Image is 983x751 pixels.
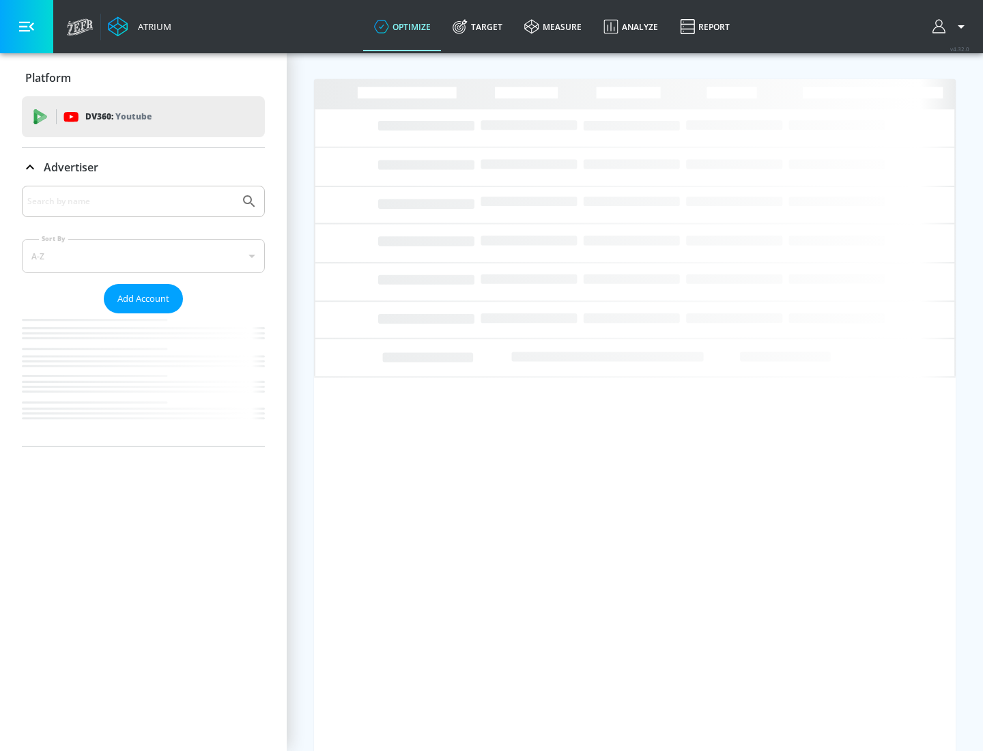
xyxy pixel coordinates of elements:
p: Platform [25,70,71,85]
label: Sort By [39,234,68,243]
button: Add Account [104,284,183,313]
div: Advertiser [22,148,265,186]
p: Advertiser [44,160,98,175]
a: Analyze [593,2,669,51]
span: Add Account [117,291,169,307]
a: Report [669,2,741,51]
div: DV360: Youtube [22,96,265,137]
a: optimize [363,2,442,51]
p: DV360: [85,109,152,124]
a: Atrium [108,16,171,37]
p: Youtube [115,109,152,124]
a: Target [442,2,513,51]
div: Platform [22,59,265,97]
a: measure [513,2,593,51]
span: v 4.32.0 [950,45,969,53]
div: Advertiser [22,186,265,446]
input: Search by name [27,193,234,210]
div: A-Z [22,239,265,273]
nav: list of Advertiser [22,313,265,446]
div: Atrium [132,20,171,33]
